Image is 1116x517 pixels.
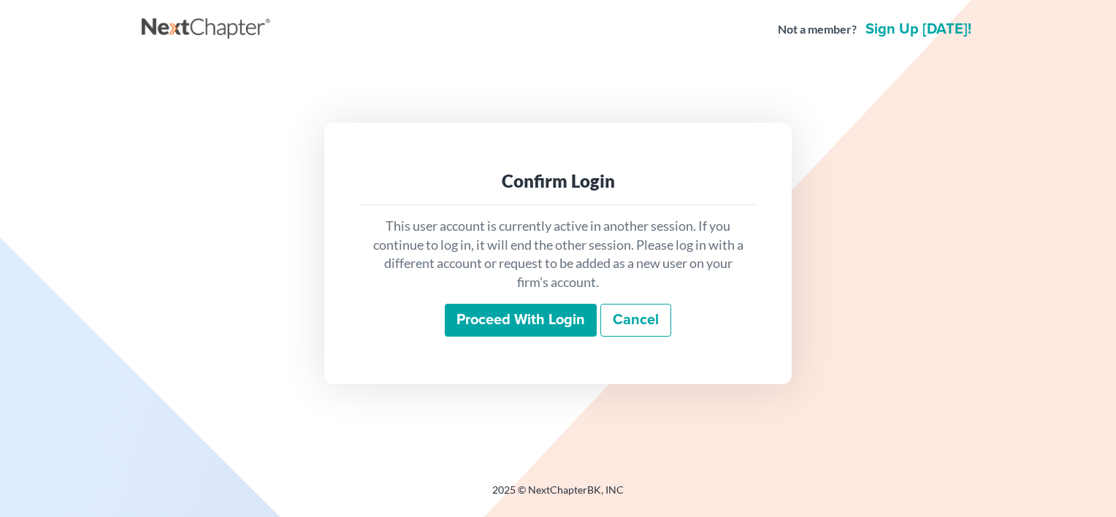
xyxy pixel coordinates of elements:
input: Proceed with login [445,304,597,337]
a: Sign up [DATE]! [863,22,974,37]
div: Confirm Login [371,169,745,193]
p: This user account is currently active in another session. If you continue to log in, it will end ... [371,217,745,292]
a: Cancel [600,304,671,337]
strong: Not a member? [778,21,857,38]
div: 2025 © NextChapterBK, INC [142,483,974,509]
